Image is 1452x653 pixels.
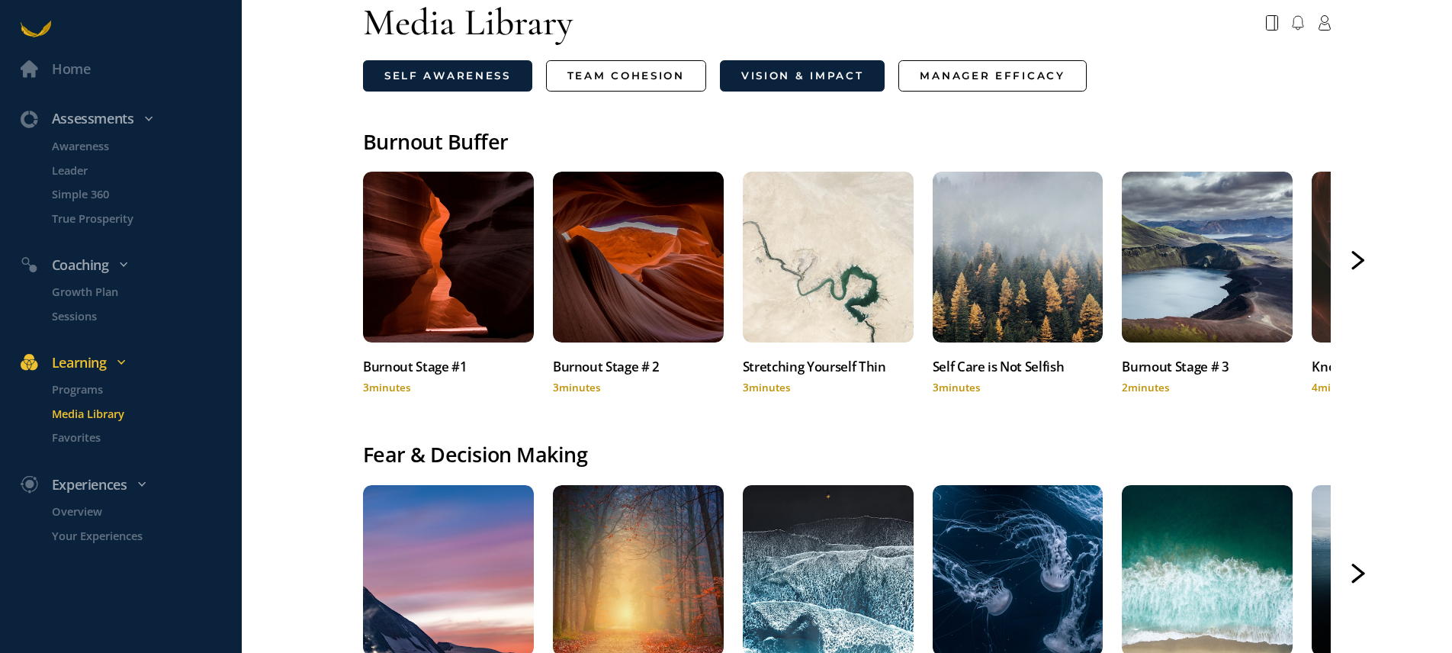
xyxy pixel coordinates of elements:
div: Burnout Stage #1 [363,355,534,378]
div: Experiences [11,474,249,496]
div: 2 minutes [1122,381,1293,394]
a: Manager Efficacy [898,60,1086,92]
a: True Prosperity [31,209,243,227]
div: Learning [11,352,249,374]
a: Sessions [31,307,243,324]
div: Stretching Yourself Thin [743,355,914,378]
a: Vision & Impact [720,60,885,92]
a: Awareness [31,137,243,155]
a: Overview [31,503,243,520]
div: Burnout Buffer [363,126,1331,159]
a: Media Library [31,405,243,423]
p: Leader [52,161,239,179]
p: Media Library [52,405,239,423]
div: 3 minutes [553,381,724,394]
a: Your Experiences [31,526,243,544]
p: Overview [52,503,239,520]
a: Self Awareness [363,60,532,92]
p: True Prosperity [52,209,239,227]
p: Programs [52,381,239,398]
div: Self Care is Not Selfish [933,355,1103,378]
div: Coaching [11,254,249,276]
div: Burnout Stage # 2 [553,355,724,378]
a: Growth Plan [31,283,243,301]
div: 3 minutes [363,381,534,394]
p: Sessions [52,307,239,324]
div: Fear & Decision Making [363,439,1331,471]
p: Simple 360 [52,185,239,203]
p: Your Experiences [52,526,239,544]
p: Favorites [52,429,239,446]
p: Growth Plan [52,283,239,301]
a: Leader [31,161,243,179]
a: Programs [31,381,243,398]
div: Assessments [11,108,249,130]
a: Simple 360 [31,185,243,203]
a: Team Cohesion [546,60,706,92]
div: Burnout Stage # 3 [1122,355,1293,378]
p: Awareness [52,137,239,155]
div: Home [52,58,91,80]
a: Favorites [31,429,243,446]
div: 3 minutes [743,381,914,394]
div: 3 minutes [933,381,1103,394]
